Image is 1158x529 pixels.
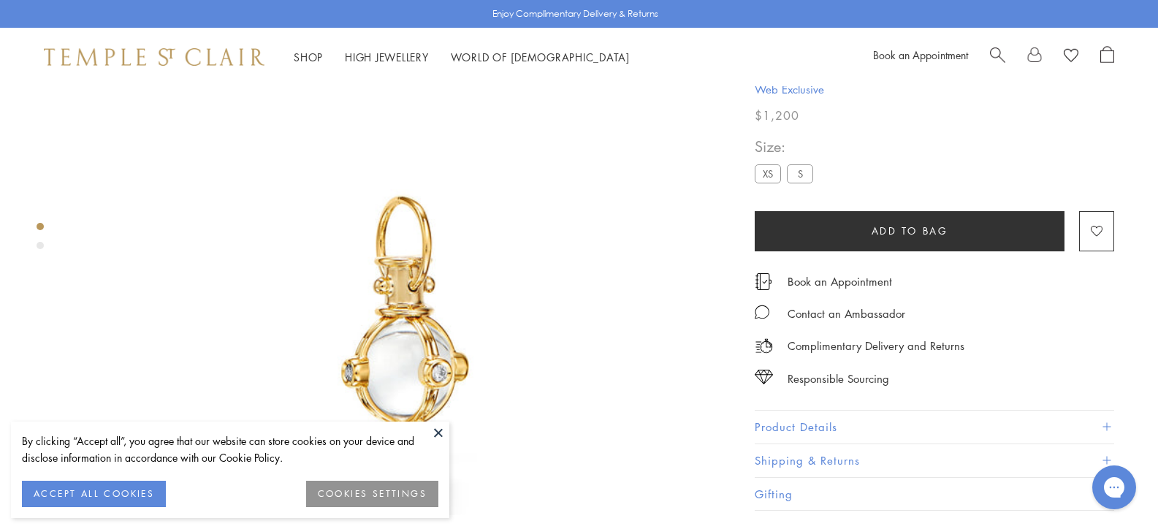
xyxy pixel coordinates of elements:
span: Size: [755,135,819,159]
label: S [787,165,813,183]
nav: Main navigation [294,48,630,66]
img: icon_appointment.svg [755,273,772,290]
span: Web Exclusive [755,80,1114,99]
span: Add to bag [872,223,948,239]
div: Contact an Ambassador [788,305,905,323]
img: MessageIcon-01_2.svg [755,305,769,319]
button: Gifting [755,478,1114,511]
label: XS [755,165,781,183]
a: Open Shopping Bag [1100,46,1114,68]
a: View Wishlist [1064,46,1078,68]
a: ShopShop [294,50,323,64]
img: icon_delivery.svg [755,338,773,356]
a: Search [990,46,1005,68]
button: Product Details [755,411,1114,444]
span: $1,200 [755,106,799,125]
button: COOKIES SETTINGS [306,481,438,507]
button: Add to bag [755,211,1064,251]
button: Shipping & Returns [755,444,1114,477]
p: Enjoy Complimentary Delivery & Returns [492,7,658,21]
img: Temple St. Clair [44,48,264,66]
a: High JewelleryHigh Jewellery [345,50,429,64]
div: Product gallery navigation [37,219,44,261]
iframe: Gorgias live chat messenger [1085,460,1143,514]
a: Book an Appointment [873,47,968,62]
button: ACCEPT ALL COOKIES [22,481,166,507]
div: By clicking “Accept all”, you agree that our website can store cookies on your device and disclos... [22,433,438,466]
a: Book an Appointment [788,273,892,289]
div: Responsible Sourcing [788,370,889,389]
p: Complimentary Delivery and Returns [788,338,964,356]
a: World of [DEMOGRAPHIC_DATA]World of [DEMOGRAPHIC_DATA] [451,50,630,64]
img: icon_sourcing.svg [755,370,773,385]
